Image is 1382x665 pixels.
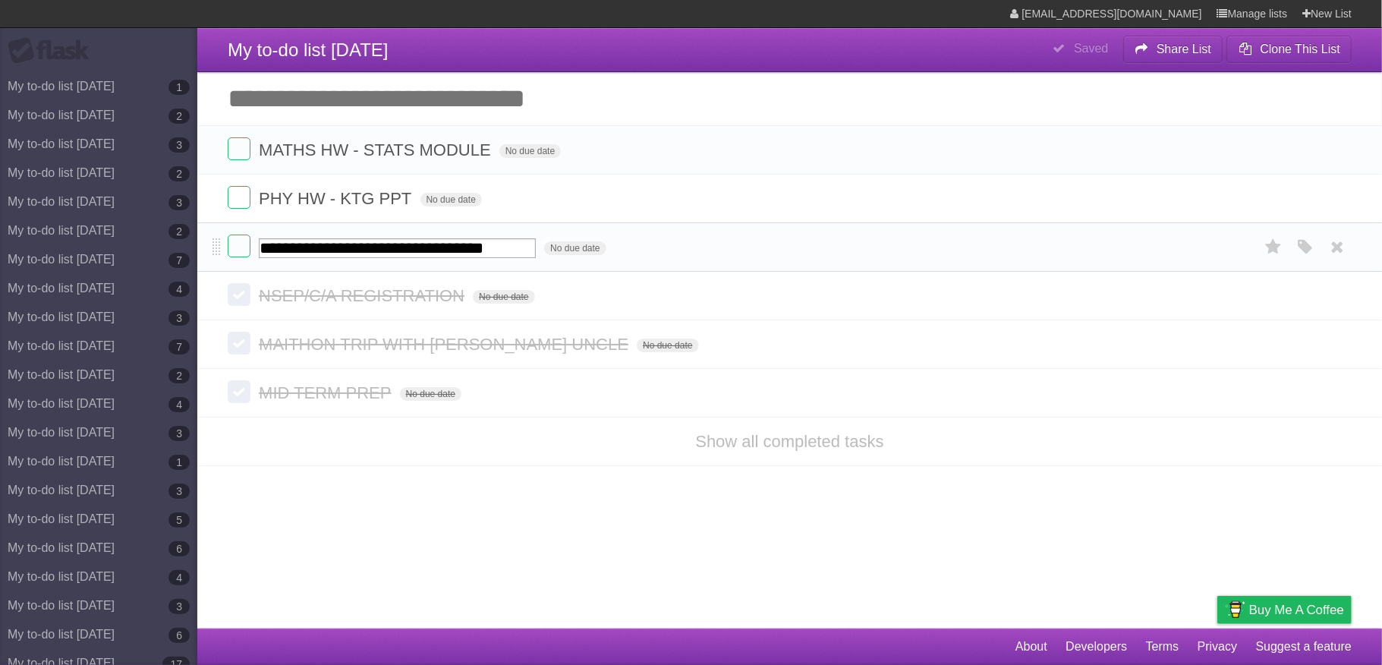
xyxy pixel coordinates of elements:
span: MID TERM PREP [259,383,395,402]
div: Flask [8,37,99,65]
button: Share List [1123,36,1223,63]
a: Buy me a coffee [1217,596,1352,624]
label: Star task [1259,235,1288,260]
span: MAITHON TRIP WITH [PERSON_NAME] UNCLE [259,335,632,354]
b: 6 [168,541,190,556]
b: 7 [168,253,190,268]
label: Done [228,283,250,306]
label: Done [228,380,250,403]
span: No due date [400,387,461,401]
b: 3 [168,195,190,210]
label: Done [228,137,250,160]
b: 4 [168,570,190,585]
label: Done [228,235,250,257]
b: Saved [1074,42,1108,55]
span: No due date [637,339,698,352]
b: 3 [168,310,190,326]
b: 3 [168,137,190,153]
b: 6 [168,628,190,643]
img: Buy me a coffee [1225,597,1245,622]
span: PHY HW - KTG PPT [259,189,415,208]
b: 2 [168,224,190,239]
label: Done [228,186,250,209]
b: 3 [168,484,190,499]
b: 3 [168,599,190,614]
b: 2 [168,109,190,124]
b: 2 [168,166,190,181]
b: 4 [168,282,190,297]
b: 7 [168,339,190,355]
b: 1 [168,455,190,470]
span: Buy me a coffee [1249,597,1344,623]
a: Developers [1066,632,1127,661]
span: No due date [473,290,534,304]
a: Privacy [1198,632,1237,661]
a: Suggest a feature [1256,632,1352,661]
b: 5 [168,512,190,528]
button: Clone This List [1226,36,1352,63]
label: Done [228,332,250,355]
span: No due date [420,193,482,206]
b: Share List [1157,43,1211,55]
b: 1 [168,80,190,95]
b: 4 [168,397,190,412]
span: My to-do list [DATE] [228,39,389,60]
span: MATHS HW - STATS MODULE [259,140,495,159]
span: No due date [499,144,561,158]
b: Clone This List [1260,43,1340,55]
a: About [1015,632,1047,661]
span: NSEP/C/A REGISTRATION [259,286,468,305]
span: No due date [544,241,606,255]
b: 3 [168,426,190,441]
b: 2 [168,368,190,383]
a: Terms [1146,632,1179,661]
a: Show all completed tasks [695,432,883,451]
